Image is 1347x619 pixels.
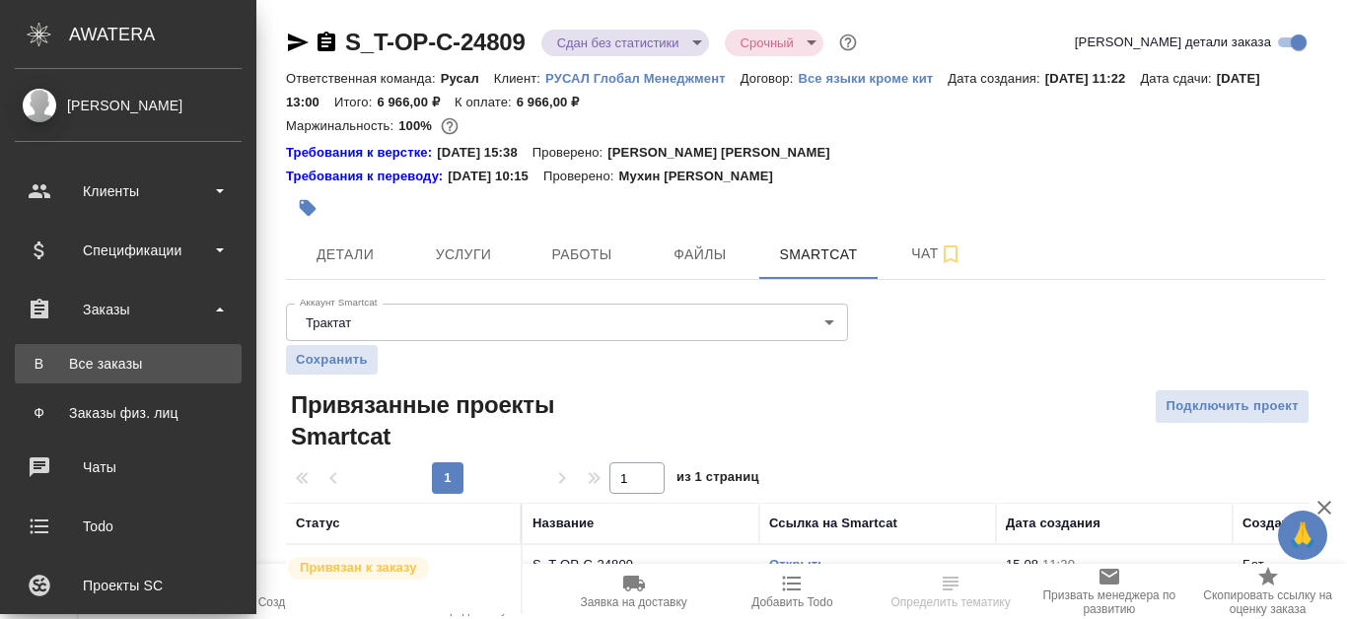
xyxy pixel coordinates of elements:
button: 🙏 [1278,511,1327,560]
p: Мухин [PERSON_NAME] [618,167,788,186]
div: Дата создания [1006,514,1100,533]
a: Проекты SC [5,561,251,610]
p: 6 966,00 ₽ [517,95,595,109]
span: Подключить проект [1166,395,1299,418]
div: [PERSON_NAME] [15,95,242,116]
p: Клиент: [494,71,545,86]
a: S_T-OP-C-24809 [345,29,526,55]
a: РУСАЛ Глобал Менеджмент [545,69,741,86]
span: Добавить Todo [751,595,832,609]
button: Добавить Todo [713,564,872,619]
div: Проекты SC [15,571,242,600]
button: Доп статусы указывают на важность/срочность заказа [835,30,861,55]
div: Нажми, чтобы открыть папку с инструкцией [286,143,437,163]
div: Статус [296,514,340,533]
span: Работы [534,242,629,267]
div: Название [532,514,594,533]
p: 11:30 [1042,557,1075,572]
p: РУСАЛ Глобал Менеджмент [545,71,741,86]
p: Русал [441,71,494,86]
div: Спецификации [15,236,242,265]
div: Клиенты [15,176,242,206]
button: Трактат [300,314,357,331]
p: Все языки кроме кит [798,71,948,86]
button: Призвать менеджера по развитию [1030,564,1189,619]
span: из 1 страниц [676,465,759,494]
p: 6 966,00 ₽ [377,95,455,109]
button: Сохранить [286,345,378,375]
button: 0.00 RUB; [437,113,462,139]
p: 15.08, [1006,557,1042,572]
a: Todo [5,502,251,551]
div: Todo [15,512,242,541]
span: 🙏 [1286,515,1319,556]
div: Чаты [15,452,242,482]
p: [PERSON_NAME] [PERSON_NAME] [607,143,845,163]
a: Чаты [5,443,251,492]
p: Дата сдачи: [1140,71,1216,86]
div: Заказы [15,295,242,324]
div: Все заказы [25,354,232,374]
span: [PERSON_NAME] детали заказа [1075,33,1271,52]
div: Сдан без статистики [725,30,823,56]
p: [DATE] 11:22 [1045,71,1141,86]
span: Привязанные проекты Smartcat [286,389,632,452]
div: Заказы физ. лиц [25,403,232,423]
div: Нажми, чтобы открыть папку с инструкцией [286,167,448,186]
p: [DATE] 10:15 [448,167,543,186]
a: Требования к верстке: [286,143,437,163]
span: Заявка на доставку [580,595,686,609]
span: Smartcat [771,242,866,267]
button: Скопировать ссылку [315,31,338,54]
a: ФЗаказы физ. лиц [15,393,242,433]
p: Договор: [741,71,799,86]
button: Добавить тэг [286,186,329,230]
button: Скопировать ссылку для ЯМессенджера [286,31,310,54]
span: Скопировать ссылку на оценку заказа [1200,588,1335,616]
a: Все языки кроме кит [798,69,948,86]
svg: Подписаться [939,242,962,266]
div: Создатель [1242,514,1312,533]
button: Скопировать ссылку на оценку заказа [1188,564,1347,619]
span: Чат [889,241,984,266]
span: Создать рекламацию [258,595,376,609]
button: Определить тематику [872,564,1030,619]
span: Определить тематику [890,595,1010,609]
p: Итого: [334,95,377,109]
div: AWATERA [69,15,256,54]
p: Бот [1242,557,1264,572]
div: Ссылка на Smartcat [769,514,897,533]
button: Срочный [735,34,800,51]
p: S_T-OP-C-24809 [532,555,749,575]
p: Маржинальность: [286,118,398,133]
p: Проверено: [543,167,619,186]
span: Призвать менеджера по развитию [1042,588,1177,616]
div: Трактат [286,304,848,341]
button: Заявка на доставку [554,564,713,619]
div: Сдан без статистики [541,30,709,56]
button: Сдан без статистики [551,34,685,51]
a: ВВсе заказы [15,344,242,383]
p: Дата создания: [948,71,1044,86]
span: Услуги [416,242,511,267]
p: [DATE] 15:38 [437,143,532,163]
a: Открыть [769,557,825,572]
button: Подключить проект [1155,389,1310,424]
p: 100% [398,118,437,133]
p: Привязан к заказу [300,558,417,578]
span: Файлы [653,242,747,267]
p: К оплате: [455,95,517,109]
span: Детали [298,242,392,267]
span: Сохранить [296,350,368,370]
a: Требования к переводу: [286,167,448,186]
p: Ответственная команда: [286,71,441,86]
p: Проверено: [532,143,608,163]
